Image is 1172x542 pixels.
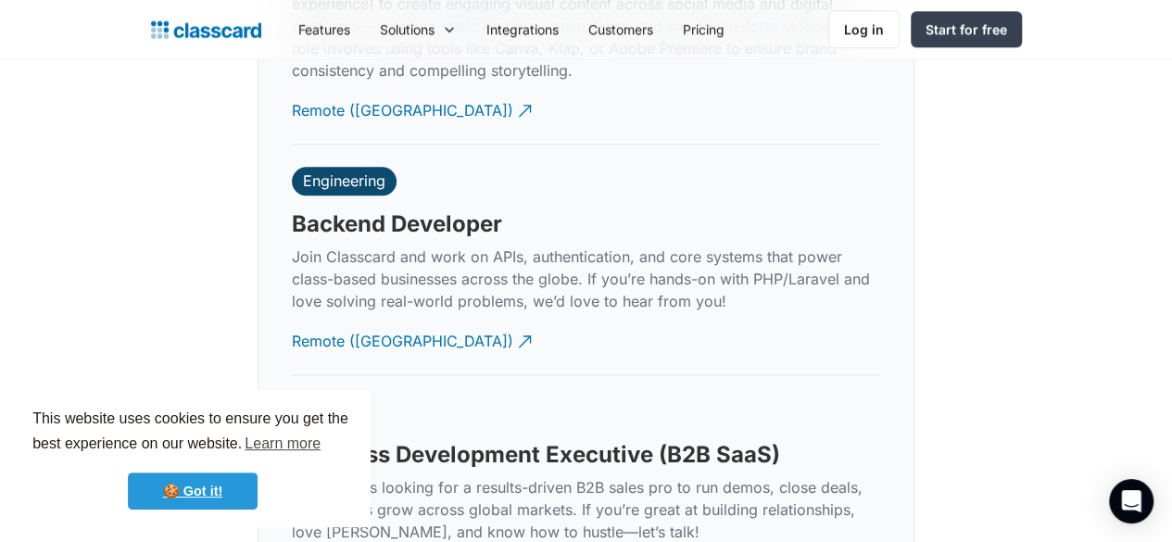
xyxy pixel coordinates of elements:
div: Open Intercom Messenger [1109,479,1153,523]
h3: Backend Developer [292,210,502,238]
h3: Business Development Executive (B2B SaaS) [292,441,780,469]
div: Solutions [380,19,435,39]
a: Log in [828,10,900,48]
a: learn more about cookies [242,430,323,458]
div: Solutions [365,8,472,50]
span: This website uses cookies to ensure you get the best experience on our website. [32,408,353,458]
a: Remote ([GEOGRAPHIC_DATA]) [292,85,535,136]
p: Join Classcard and work on APIs, authentication, and core systems that power class-based business... [292,246,880,312]
div: Remote ([GEOGRAPHIC_DATA]) [292,85,513,121]
a: Pricing [668,8,739,50]
a: Remote ([GEOGRAPHIC_DATA]) [292,316,535,367]
div: Remote ([GEOGRAPHIC_DATA]) [292,316,513,352]
a: Integrations [472,8,573,50]
a: home [151,17,261,43]
a: Customers [573,8,668,50]
div: Start for free [926,19,1007,39]
div: Log in [844,19,884,39]
div: Engineering [303,171,385,190]
div: cookieconsent [15,390,371,527]
a: dismiss cookie message [128,473,258,510]
a: Features [284,8,365,50]
a: Start for free [911,11,1022,47]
